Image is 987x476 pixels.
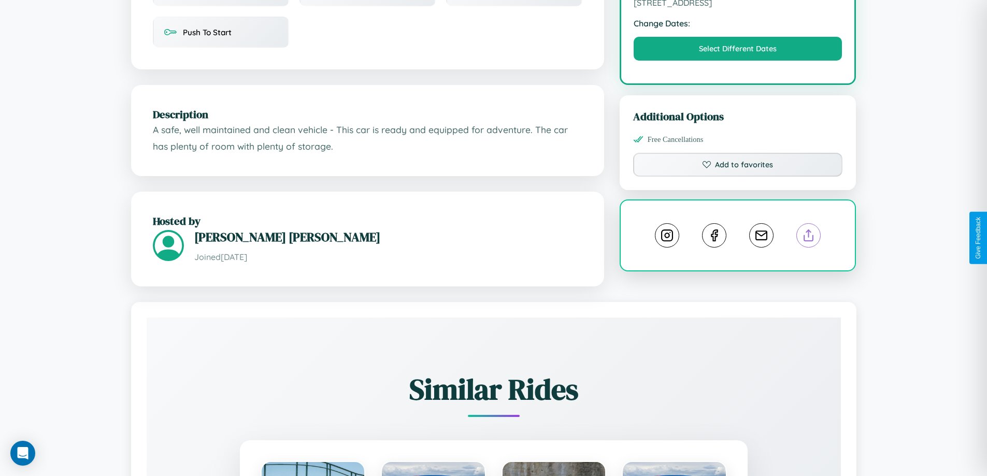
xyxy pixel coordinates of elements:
h2: Description [153,107,582,122]
div: Give Feedback [975,217,982,259]
strong: Change Dates: [634,18,842,28]
button: Select Different Dates [634,37,842,61]
p: A safe, well maintained and clean vehicle - This car is ready and equipped for adventure. The car... [153,122,582,154]
h2: Hosted by [153,213,582,228]
span: Push To Start [183,27,232,37]
h2: Similar Rides [183,369,805,409]
button: Add to favorites [633,153,843,177]
h3: [PERSON_NAME] [PERSON_NAME] [194,228,582,246]
p: Joined [DATE] [194,250,582,265]
div: Open Intercom Messenger [10,441,35,466]
h3: Additional Options [633,109,843,124]
span: Free Cancellations [648,135,704,144]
